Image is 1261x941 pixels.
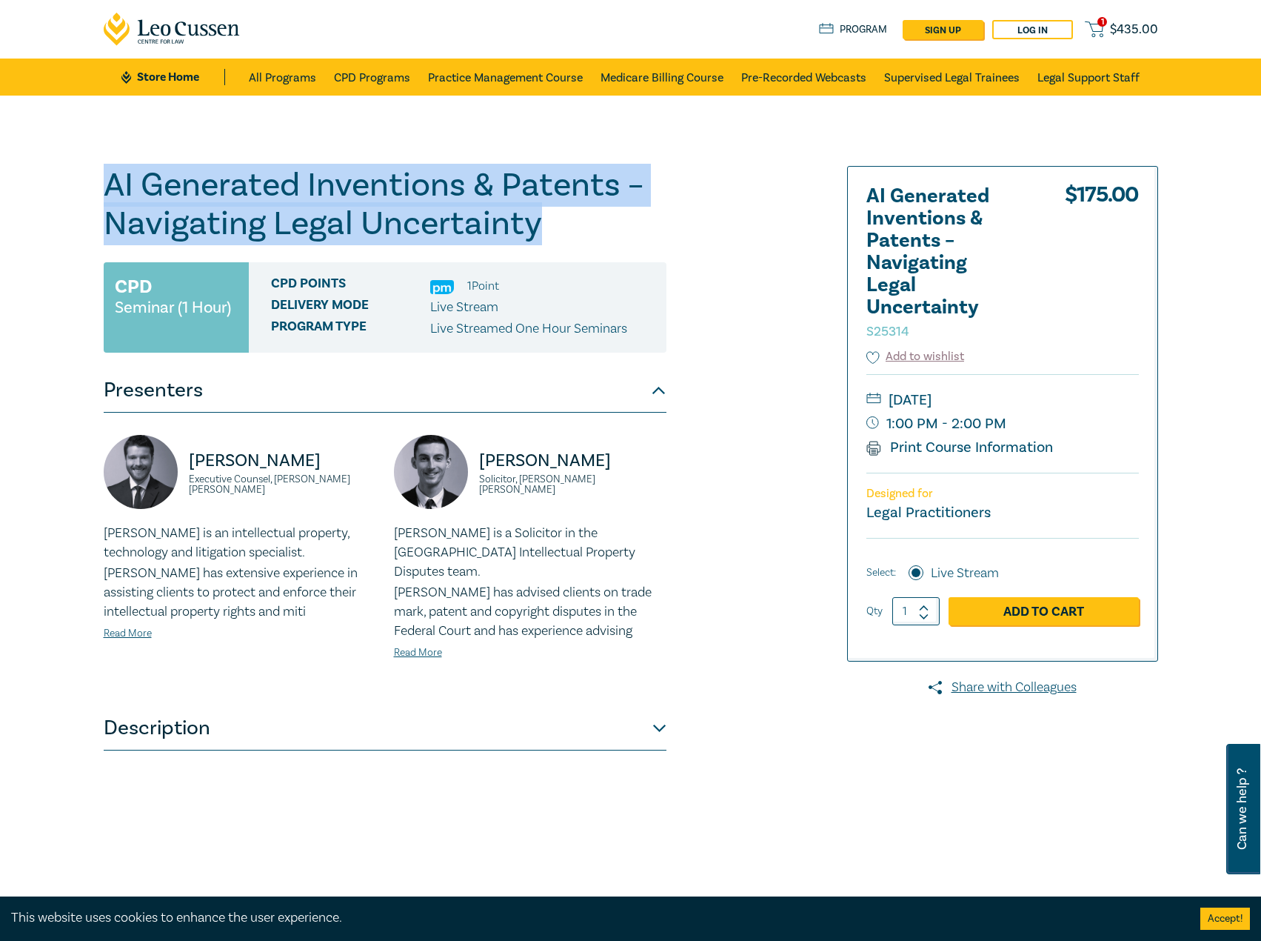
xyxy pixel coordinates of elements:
[1235,753,1249,865] span: Can we help ?
[115,273,152,300] h3: CPD
[1097,17,1107,27] span: 1
[428,59,583,96] a: Practice Management Course
[866,348,965,365] button: Add to wishlist
[394,524,666,582] p: [PERSON_NAME] is a Solicitor in the [GEOGRAPHIC_DATA] Intellectual Property Disputes team.
[892,597,940,625] input: 1
[334,59,410,96] a: CPD Programs
[1037,59,1140,96] a: Legal Support Staff
[104,524,376,562] p: [PERSON_NAME] is an intellectual property, technology and litigation specialist.
[430,319,627,339] p: Live Streamed One Hour Seminars
[866,412,1139,436] small: 1:00 PM - 2:00 PM
[601,59,723,96] a: Medicare Billing Course
[847,678,1158,697] a: Share with Colleagues
[992,20,1073,39] a: Log in
[866,438,1054,457] a: Print Course Information
[949,597,1139,625] a: Add to Cart
[394,646,442,659] a: Read More
[479,474,666,495] small: Solicitor, [PERSON_NAME] [PERSON_NAME]
[271,276,430,296] span: CPD Points
[866,487,1139,501] p: Designed for
[121,69,224,85] a: Store Home
[866,323,909,340] small: S25314
[104,435,178,509] img: https://s3.ap-southeast-2.amazonaws.com/leo-cussen-store-production-content/Contacts/Aaron%20Hayw...
[104,706,666,751] button: Description
[430,299,498,316] span: Live Stream
[931,564,999,583] label: Live Stream
[189,449,376,473] p: [PERSON_NAME]
[884,59,1020,96] a: Supervised Legal Trainees
[741,59,866,96] a: Pre-Recorded Webcasts
[866,388,1139,412] small: [DATE]
[249,59,316,96] a: All Programs
[866,503,991,522] small: Legal Practitioners
[430,280,454,294] img: Practice Management & Business Skills
[1110,21,1158,38] span: $ 435.00
[394,583,666,641] p: [PERSON_NAME] has advised clients on trade mark, patent and copyright disputes in the Federal Cou...
[479,449,666,473] p: [PERSON_NAME]
[903,20,983,39] a: sign up
[467,276,499,296] li: 1 Point
[104,166,666,243] h1: AI Generated Inventions & Patents – Navigating Legal Uncertainty
[115,300,231,315] small: Seminar (1 Hour)
[866,185,1029,341] h2: AI Generated Inventions & Patents – Navigating Legal Uncertainty
[866,565,896,581] span: Select:
[819,21,888,38] a: Program
[104,564,376,622] p: [PERSON_NAME] has extensive experience in assisting clients to protect and enforce their intellec...
[189,474,376,495] small: Executive Counsel, [PERSON_NAME] [PERSON_NAME]
[271,319,430,339] span: Program type
[271,298,430,317] span: Delivery Mode
[394,435,468,509] img: https://s3.ap-southeast-2.amazonaws.com/leo-cussen-store-production-content/Contacts/Byron%20Turn...
[866,603,883,619] label: Qty
[11,908,1178,928] div: This website uses cookies to enhance the user experience.
[104,368,666,413] button: Presenters
[1200,908,1250,930] button: Accept cookies
[104,627,152,640] a: Read More
[1065,185,1139,348] div: $ 175.00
